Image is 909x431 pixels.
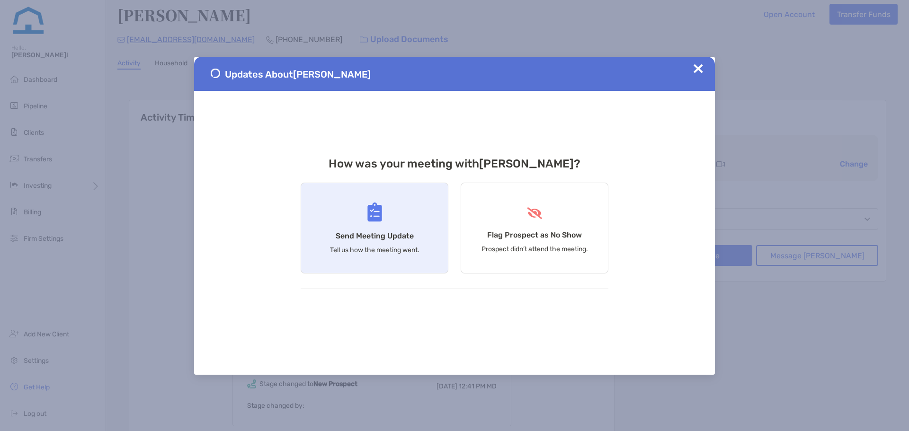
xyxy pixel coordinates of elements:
[487,230,582,239] h4: Flag Prospect as No Show
[211,69,220,78] img: Send Meeting Update 1
[526,207,544,219] img: Flag Prospect as No Show
[367,202,382,222] img: Send Meeting Update
[481,245,588,253] p: Prospect didn’t attend the meeting.
[694,64,703,73] img: Close Updates Zoe
[301,157,608,170] h3: How was your meeting with [PERSON_NAME] ?
[336,231,414,240] h4: Send Meeting Update
[225,69,371,80] span: Updates About [PERSON_NAME]
[330,246,419,254] p: Tell us how the meeting went.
